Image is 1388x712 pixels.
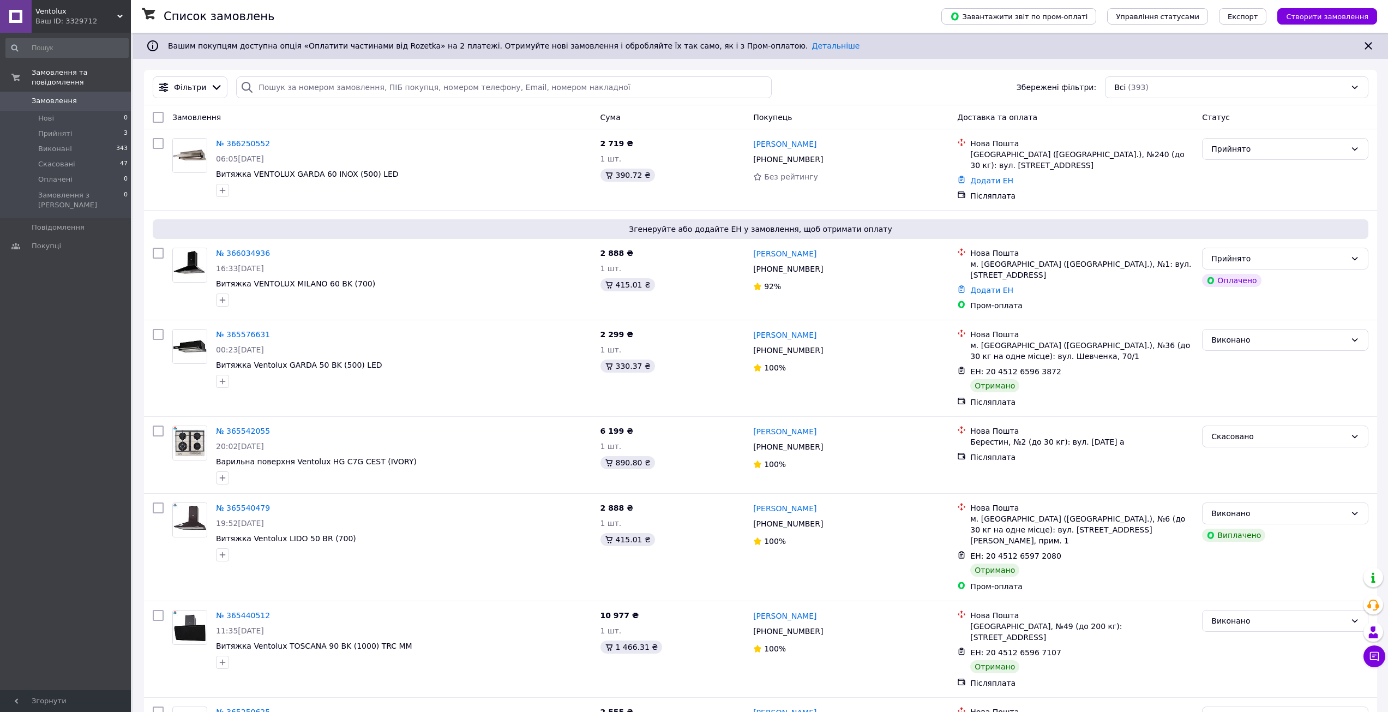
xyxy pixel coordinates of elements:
[216,154,264,163] span: 06:05[DATE]
[38,190,124,210] span: Замовлення з [PERSON_NAME]
[970,190,1193,201] div: Післяплата
[216,330,270,339] a: № 365576631
[970,397,1193,408] div: Післяплата
[35,16,131,26] div: Ваш ID: 3329712
[753,503,816,514] a: [PERSON_NAME]
[124,175,128,184] span: 0
[600,626,622,635] span: 1 шт.
[124,113,128,123] span: 0
[753,113,792,122] span: Покупець
[941,8,1096,25] button: Завантажити звіт по пром-оплаті
[950,11,1087,21] span: Завантажити звіт по пром-оплаті
[764,282,781,291] span: 92%
[764,363,786,372] span: 100%
[172,426,207,460] a: Фото товару
[1219,8,1267,25] button: Експорт
[32,96,77,106] span: Замовлення
[764,460,786,469] span: 100%
[753,611,816,621] a: [PERSON_NAME]
[216,642,412,650] a: Витяжка Ventolux TOSCANA 90 BK (1000) TRC MM
[600,442,622,451] span: 1 шт.
[970,248,1193,259] div: Нова Пошта
[600,249,634,258] span: 2 888 ₴
[216,139,270,148] a: № 366250552
[216,279,375,288] a: Витяжка VENTOLUX MILANO 60 BK (700)
[216,170,399,178] a: Витяжка VENTOLUX GARDA 60 INOX (500) LED
[216,519,264,528] span: 19:52[DATE]
[600,427,634,435] span: 6 199 ₴
[600,504,634,512] span: 2 888 ₴
[216,611,270,620] a: № 365440512
[38,113,54,123] span: Нові
[124,190,128,210] span: 0
[5,38,129,58] input: Пошук
[600,456,655,469] div: 890.80 ₴
[812,41,860,50] a: Детальніше
[216,457,417,466] a: Варильна поверхня Ventolux HG C7G CEST (IVORY)
[172,502,207,537] a: Фото товару
[600,154,622,163] span: 1 шт.
[600,113,621,122] span: Cума
[970,648,1061,657] span: ЕН: 20 4512 6596 7107
[35,7,117,16] span: Ventolux
[970,621,1193,643] div: [GEOGRAPHIC_DATA], №49 (до 200 кг): [STREET_ADDRESS]
[753,139,816,149] a: [PERSON_NAME]
[216,442,264,451] span: 20:02[DATE]
[970,610,1193,621] div: Нова Пошта
[970,564,1019,577] div: Отримано
[600,169,655,182] div: 390.72 ₴
[970,581,1193,592] div: Пром-оплата
[1363,645,1385,667] button: Чат з покупцем
[32,68,131,87] span: Замовлення та повідомлення
[164,10,274,23] h1: Список замовлень
[600,330,634,339] span: 2 299 ₴
[173,611,207,644] img: Фото товару
[600,139,634,148] span: 2 719 ₴
[32,241,61,251] span: Покупці
[600,345,622,354] span: 1 шт.
[116,144,128,154] span: 343
[1114,82,1126,93] span: Всі
[216,249,270,258] a: № 366034936
[600,533,655,546] div: 415.01 ₴
[970,340,1193,362] div: м. [GEOGRAPHIC_DATA] ([GEOGRAPHIC_DATA].), №36 (до 30 кг на одне місце): вул. Шевченка, 70/1
[172,329,207,364] a: Фото товару
[751,624,825,639] div: [PHONE_NUMBER]
[216,427,270,435] a: № 365542055
[600,641,663,654] div: 1 466.31 ₴
[764,644,786,653] span: 100%
[1211,253,1346,265] div: Прийнято
[32,223,85,232] span: Повідомлення
[970,300,1193,311] div: Пром-оплата
[970,367,1061,376] span: ЕН: 20 4512 6596 3872
[970,552,1061,560] span: ЕН: 20 4512 6597 2080
[970,513,1193,546] div: м. [GEOGRAPHIC_DATA] ([GEOGRAPHIC_DATA].), №6 (до 30 кг на одне місце): вул. [STREET_ADDRESS][PER...
[970,660,1019,673] div: Отримано
[216,361,382,369] a: Витяжка Ventolux GARDA 50 BK (500) LED
[157,224,1364,235] span: Згенеруйте або додайте ЕН у замовлення, щоб отримати оплату
[216,626,264,635] span: 11:35[DATE]
[172,113,221,122] span: Замовлення
[600,611,639,620] span: 10 977 ₴
[173,248,207,282] img: Фото товару
[1202,274,1261,287] div: Оплачено
[216,534,356,543] a: Витяжка Ventolux LIDO 50 BR (700)
[216,264,264,273] span: 16:33[DATE]
[970,426,1193,436] div: Нова Пошта
[173,330,207,363] img: Фото товару
[1266,11,1377,20] a: Створити замовлення
[1211,430,1346,442] div: Скасовано
[1017,82,1096,93] span: Збережені фільтри:
[1211,615,1346,627] div: Виконано
[970,176,1013,185] a: Додати ЕН
[38,159,75,169] span: Скасовані
[173,426,207,460] img: Фото товару
[173,139,207,172] img: Фото товару
[753,248,816,259] a: [PERSON_NAME]
[970,138,1193,149] div: Нова Пошта
[751,261,825,277] div: [PHONE_NUMBER]
[216,345,264,354] span: 00:23[DATE]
